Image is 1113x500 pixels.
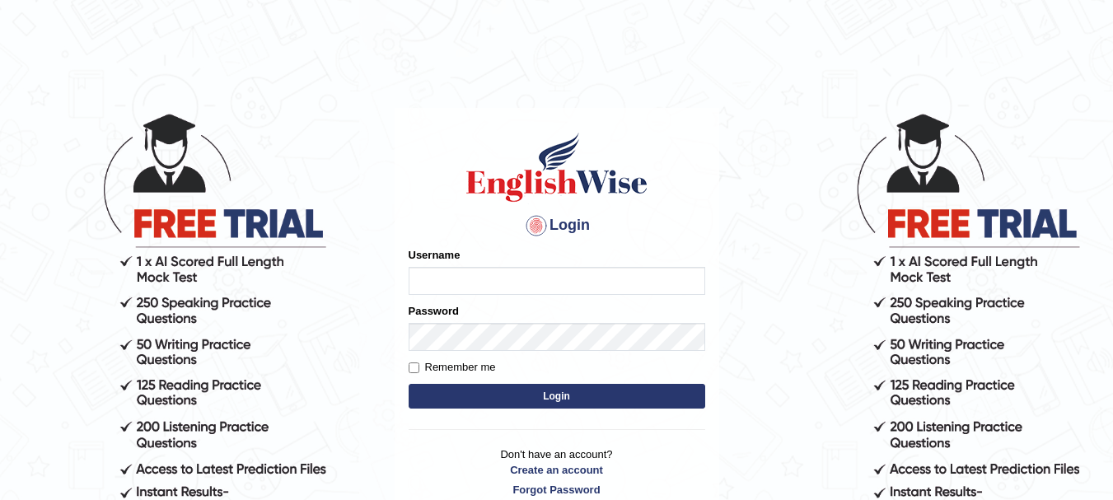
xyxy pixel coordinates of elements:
a: Forgot Password [409,482,705,498]
p: Don't have an account? [409,446,705,498]
h4: Login [409,213,705,239]
input: Remember me [409,362,419,373]
button: Login [409,384,705,409]
label: Password [409,303,459,319]
img: Logo of English Wise sign in for intelligent practice with AI [463,130,651,204]
label: Remember me [409,359,496,376]
label: Username [409,247,461,263]
a: Create an account [409,462,705,478]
